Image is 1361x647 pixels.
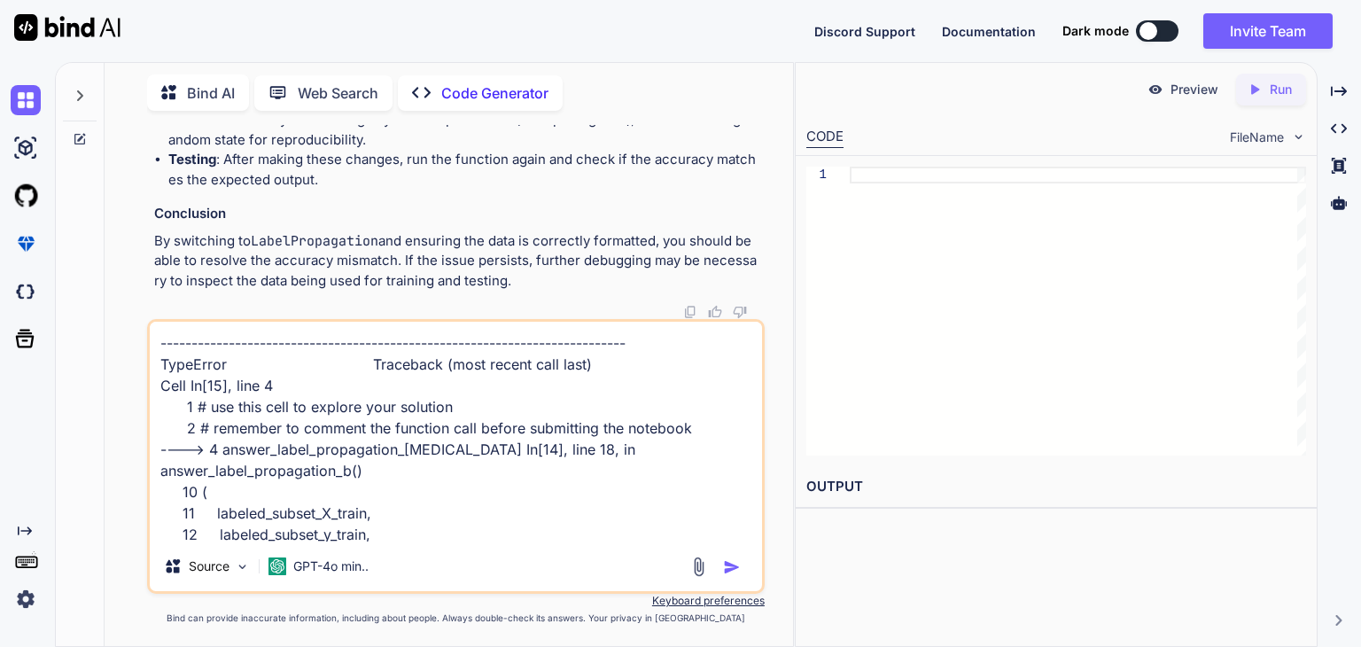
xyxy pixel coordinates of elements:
[806,127,844,148] div: CODE
[147,612,765,625] p: Bind can provide inaccurate information, including about people. Always double-check its answers....
[1147,82,1163,97] img: preview
[187,82,235,104] p: Bind AI
[11,277,41,307] img: darkCloudIdeIcon
[733,305,747,319] img: dislike
[293,557,369,575] p: GPT-4o min..
[1230,129,1284,146] span: FileName
[1062,22,1129,40] span: Dark mode
[11,584,41,614] img: settings
[154,231,761,292] p: By switching to and ensuring the data is correctly formatted, you should be able to resolve the a...
[814,24,915,39] span: Discord Support
[942,22,1036,41] button: Documentation
[298,82,378,104] p: Web Search
[268,557,286,575] img: GPT-4o mini
[11,181,41,211] img: githubLight
[1291,129,1306,144] img: chevron down
[1170,81,1218,98] p: Preview
[11,85,41,115] img: chat
[806,167,827,183] div: 1
[147,594,765,608] p: Keyboard preferences
[796,466,1317,508] h2: OUTPUT
[251,232,378,250] code: LabelPropagation
[708,305,722,319] img: like
[1270,81,1292,98] p: Run
[814,22,915,41] button: Discord Support
[441,82,548,104] p: Code Generator
[150,322,762,542] textarea: --------------------------------------------------------------------------- TypeError Traceback (...
[683,305,697,319] img: copy
[723,558,741,576] img: icon
[168,110,761,150] p: : If you are using any random processes (like splitting data), consider setting a random state fo...
[11,229,41,259] img: premium
[688,557,709,577] img: attachment
[189,557,229,575] p: Source
[235,559,250,574] img: Pick Models
[942,24,1036,39] span: Documentation
[168,151,216,168] strong: Testing
[154,204,761,224] h3: Conclusion
[1203,13,1333,49] button: Invite Team
[14,14,121,41] img: Bind AI
[11,133,41,163] img: ai-studio
[168,150,761,190] p: : After making these changes, run the function again and check if the accuracy matches the expect...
